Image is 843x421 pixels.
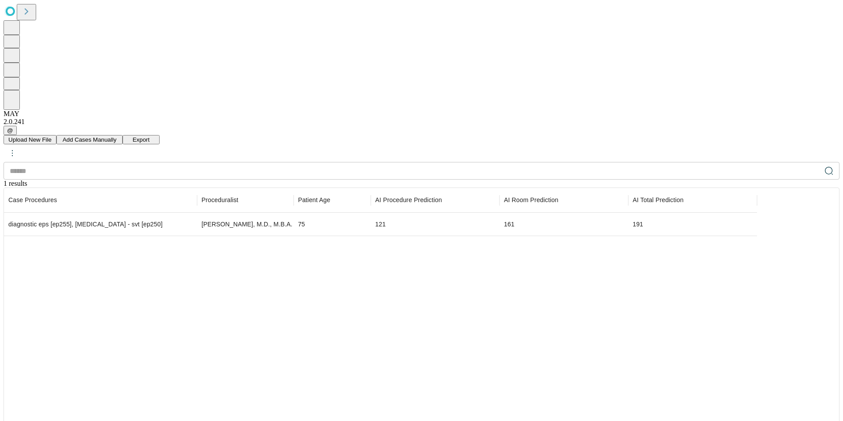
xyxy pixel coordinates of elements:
[504,195,558,204] span: Patient in room to patient out of room
[123,135,160,143] a: Export
[8,195,57,204] span: Scheduled procedures
[4,145,20,161] button: kebab-menu
[375,195,442,204] span: Time-out to extubation/pocket closure
[133,136,150,143] span: Export
[298,195,330,204] span: Patient Age
[375,221,386,228] span: 121
[4,126,17,135] button: @
[633,195,683,204] span: Includes set-up, patient in-room to patient out-of-room, and clean-up
[8,136,52,143] span: Upload New File
[123,135,160,144] button: Export
[4,118,839,126] div: 2.0.241
[201,195,239,204] span: Proceduralist
[7,127,13,134] span: @
[8,213,193,236] div: diagnostic eps [ep255], [MEDICAL_DATA] - svt [ep250]
[201,213,289,236] div: [PERSON_NAME], M.D., M.B.A. [1007404]
[298,213,366,236] div: 75
[4,110,839,118] div: MAY
[56,135,123,144] button: Add Cases Manually
[504,221,515,228] span: 161
[4,135,56,144] button: Upload New File
[633,221,643,228] span: 191
[63,136,116,143] span: Add Cases Manually
[4,180,27,187] span: 1 results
